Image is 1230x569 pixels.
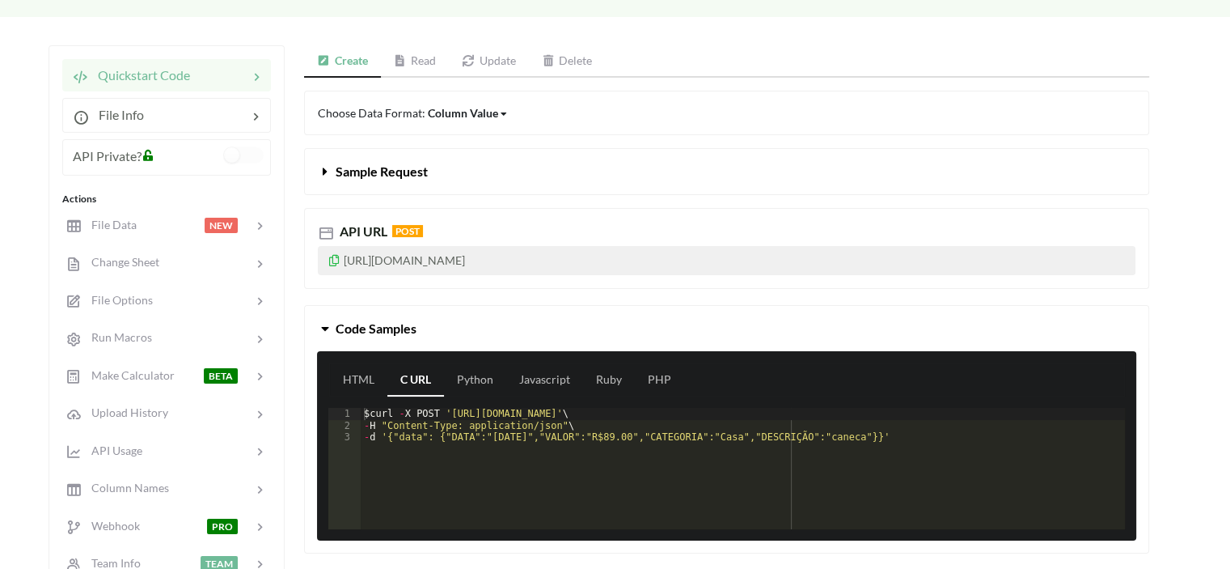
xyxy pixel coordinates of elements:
[392,225,423,237] span: POST
[318,246,1135,275] p: [URL][DOMAIN_NAME]
[207,519,238,534] span: PRO
[449,45,529,78] a: Update
[336,223,387,239] span: API URL
[635,364,684,397] a: PHP
[82,406,168,419] span: Upload History
[82,218,137,231] span: File Data
[444,364,506,397] a: Python
[387,364,444,397] a: C URL
[328,431,361,443] div: 3
[204,368,238,384] span: BETA
[328,420,361,431] div: 2
[82,368,175,382] span: Make Calculator
[506,364,583,397] a: Javascript
[73,148,142,163] span: API Private?
[62,192,271,206] div: Actions
[328,408,361,419] div: 1
[82,293,153,307] span: File Options
[336,163,428,179] span: Sample Request
[89,107,144,122] span: File Info
[82,519,140,533] span: Webhook
[583,364,635,397] a: Ruby
[82,481,169,495] span: Column Names
[82,444,142,457] span: API Usage
[305,306,1148,351] button: Code Samples
[381,45,450,78] a: Read
[330,364,387,397] a: HTML
[304,45,381,78] a: Create
[529,45,606,78] a: Delete
[82,255,159,269] span: Change Sheet
[305,149,1148,194] button: Sample Request
[82,330,152,344] span: Run Macros
[205,218,238,233] span: NEW
[318,106,509,120] span: Choose Data Format:
[336,321,416,336] span: Code Samples
[88,67,190,83] span: Quickstart Code
[428,104,498,121] div: Column Value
